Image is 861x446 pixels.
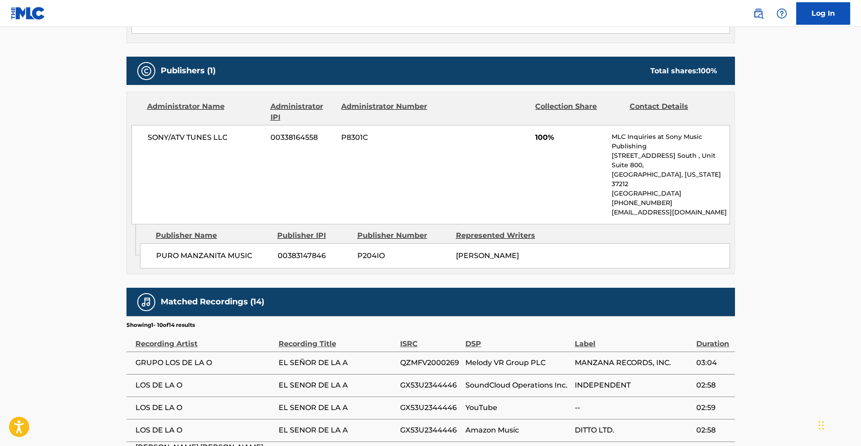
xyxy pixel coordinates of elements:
div: Administrator IPI [270,101,334,123]
span: LOS DE LA O [135,402,274,413]
span: GX53U2344446 [400,425,461,436]
span: GRUPO LOS DE LA O [135,357,274,368]
p: [EMAIL_ADDRESS][DOMAIN_NAME] [612,208,729,217]
span: DITTO LTD. [575,425,692,436]
div: Publisher IPI [277,230,351,241]
div: Represented Writers [456,230,548,241]
h5: Matched Recordings (14) [161,297,264,307]
span: SONY/ATV TUNES LLC [148,132,264,143]
div: Label [575,329,692,349]
div: Total shares: [650,66,717,76]
span: 02:58 [696,380,730,391]
span: 00338164558 [270,132,334,143]
span: GX53U2344446 [400,380,461,391]
img: help [776,8,787,19]
span: Melody VR Group PLC [465,357,570,368]
span: 100% [535,132,605,143]
img: search [753,8,764,19]
span: GX53U2344446 [400,402,461,413]
span: QZMFV2000269 [400,357,461,368]
a: Log In [796,2,850,25]
p: [GEOGRAPHIC_DATA] [612,189,729,198]
p: [PHONE_NUMBER] [612,198,729,208]
div: DSP [465,329,570,349]
span: -- [575,402,692,413]
span: 02:59 [696,402,730,413]
p: Showing 1 - 10 of 14 results [126,321,195,329]
span: P204IO [357,250,449,261]
span: EL SENOR DE LA A [279,425,396,436]
h5: Publishers (1) [161,66,216,76]
span: INDEPENDENT [575,380,692,391]
span: Amazon Music [465,425,570,436]
iframe: Chat Widget [816,403,861,446]
p: [GEOGRAPHIC_DATA], [US_STATE] 37212 [612,170,729,189]
p: MLC Inquiries at Sony Music Publishing [612,132,729,151]
span: 03:04 [696,357,730,368]
span: 02:58 [696,425,730,436]
a: Public Search [749,4,767,22]
span: PURO MANZANITA MUSIC [156,250,271,261]
span: 100 % [698,67,717,75]
div: Recording Title [279,329,396,349]
span: EL SEÑOR DE LA A [279,357,396,368]
div: Publisher Name [156,230,270,241]
img: Matched Recordings [141,297,152,308]
img: MLC Logo [11,7,45,20]
div: Drag [819,412,824,439]
span: LOS DE LA O [135,425,274,436]
span: SoundCloud Operations Inc. [465,380,570,391]
div: Contact Details [630,101,717,123]
div: Collection Share [535,101,622,123]
p: [STREET_ADDRESS] South , Unit Suite 800, [612,151,729,170]
span: YouTube [465,402,570,413]
div: Administrator Number [341,101,428,123]
span: P8301C [341,132,428,143]
div: Help [773,4,791,22]
div: ISRC [400,329,461,349]
img: Publishers [141,66,152,76]
div: Publisher Number [357,230,449,241]
span: LOS DE LA O [135,380,274,391]
span: EL SENOR DE LA A [279,402,396,413]
div: Recording Artist [135,329,274,349]
div: Administrator Name [147,101,264,123]
span: EL SENOR DE LA A [279,380,396,391]
span: 00383147846 [278,250,351,261]
div: Duration [696,329,730,349]
span: MANZANA RECORDS, INC. [575,357,692,368]
span: [PERSON_NAME] [456,251,519,260]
